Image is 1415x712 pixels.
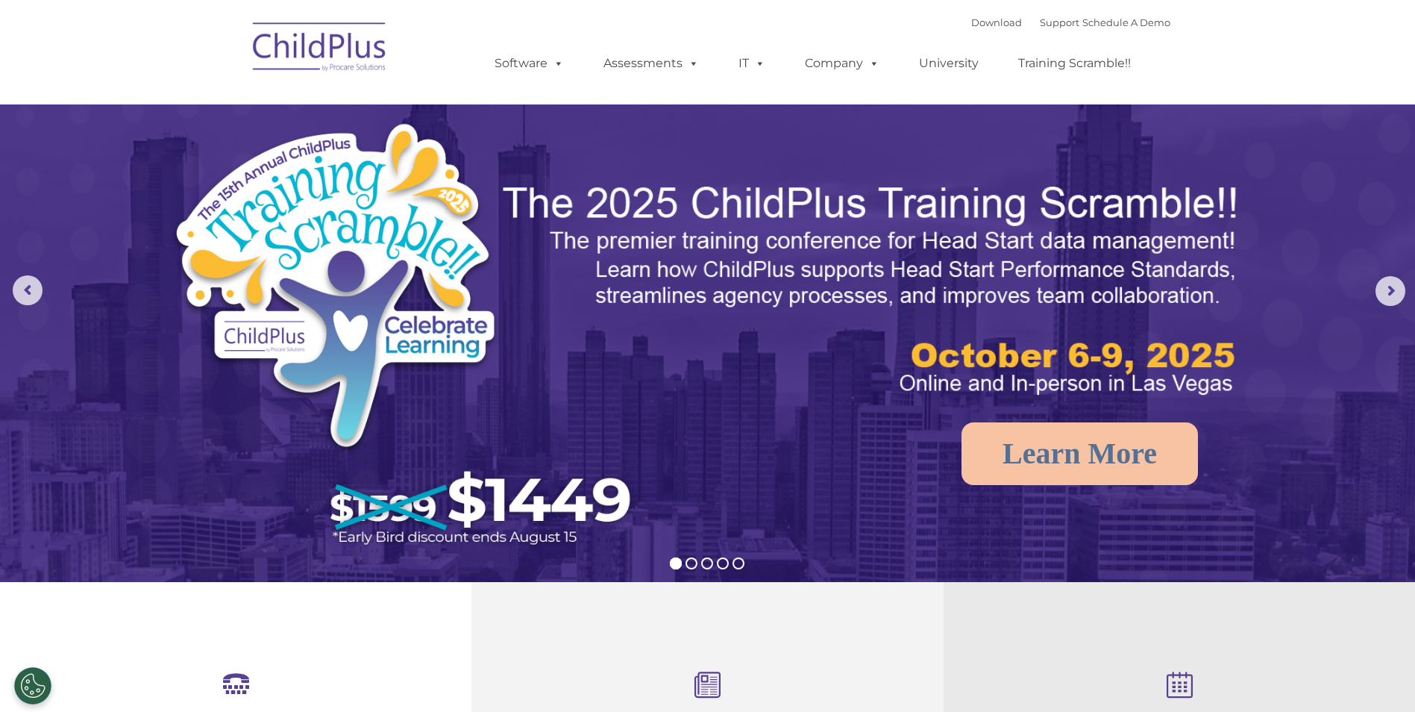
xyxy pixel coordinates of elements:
[14,667,51,705] button: Cookies Settings
[1003,49,1146,78] a: Training Scramble!!
[589,49,714,78] a: Assessments
[1082,16,1170,28] a: Schedule A Demo
[971,16,1022,28] a: Download
[480,49,579,78] a: Software
[207,99,253,110] span: Last name
[904,49,994,78] a: University
[790,49,894,78] a: Company
[724,49,780,78] a: IT
[207,160,271,171] span: Phone number
[961,422,1198,485] a: Learn More
[971,16,1170,28] font: |
[1040,16,1079,28] a: Support
[245,12,395,87] img: ChildPlus by Procare Solutions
